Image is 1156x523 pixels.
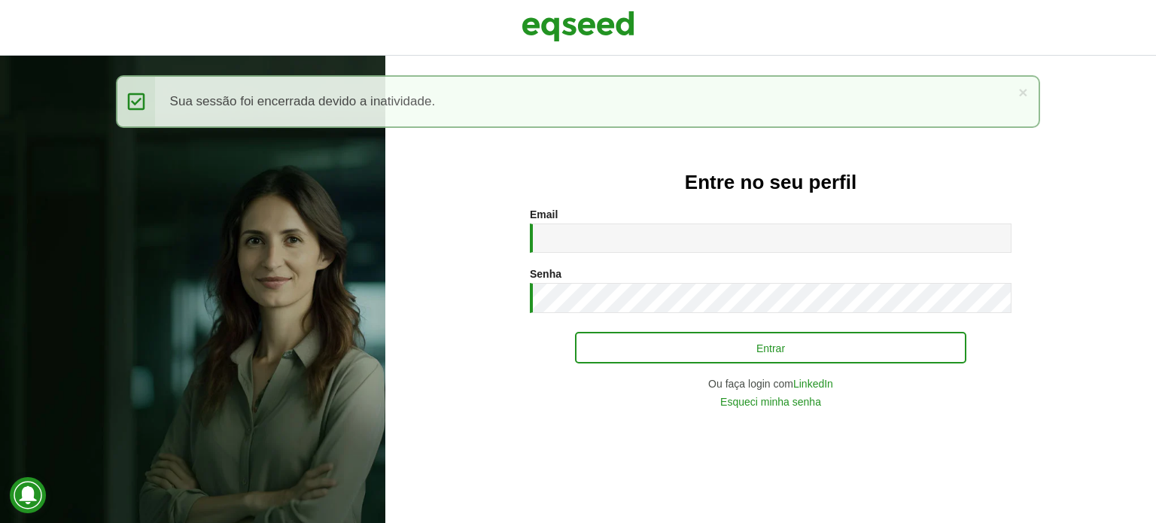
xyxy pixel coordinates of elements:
div: Sua sessão foi encerrada devido a inatividade. [116,75,1041,128]
a: LinkedIn [793,379,833,389]
div: Ou faça login com [530,379,1011,389]
a: × [1018,84,1027,100]
img: EqSeed Logo [522,8,634,45]
h2: Entre no seu perfil [415,172,1126,193]
label: Senha [530,269,561,279]
a: Esqueci minha senha [720,397,821,407]
label: Email [530,209,558,220]
button: Entrar [575,332,966,363]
